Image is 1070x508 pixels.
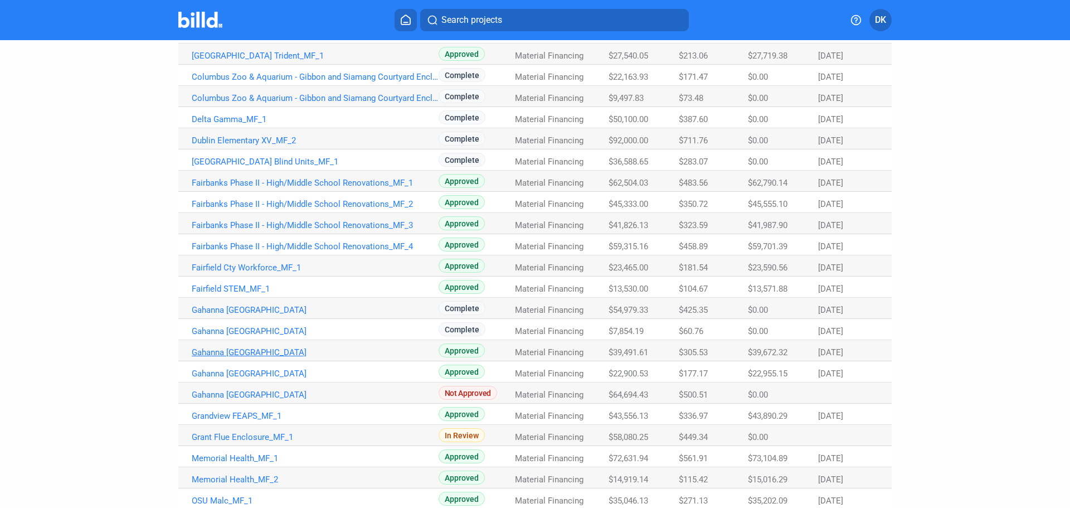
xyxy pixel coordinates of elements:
span: Approved [439,343,485,357]
button: DK [869,9,892,31]
span: [DATE] [818,241,843,251]
span: $62,504.03 [609,178,648,188]
span: $458.89 [679,241,708,251]
span: $0.00 [748,114,768,124]
span: Material Financing [515,51,583,61]
span: $336.97 [679,411,708,421]
a: [GEOGRAPHIC_DATA] Trident_MF_1 [192,51,439,61]
a: Gahanna [GEOGRAPHIC_DATA] [192,369,439,379]
span: $213.06 [679,51,708,61]
span: [DATE] [818,347,843,357]
span: $58,080.25 [609,432,648,442]
span: $425.35 [679,305,708,315]
span: [DATE] [818,326,843,336]
span: $483.56 [679,178,708,188]
span: $323.59 [679,220,708,230]
span: [DATE] [818,157,843,167]
span: $43,890.29 [748,411,787,421]
span: $171.47 [679,72,708,82]
span: $449.34 [679,432,708,442]
span: [DATE] [818,136,843,146]
a: Gahanna [GEOGRAPHIC_DATA] [192,326,439,336]
span: $14,919.14 [609,475,648,485]
span: Complete [439,153,485,167]
a: Columbus Zoo & Aquarium - Gibbon and Siamang Courtyard Enclosure_MF_2 [192,93,439,103]
span: $22,900.53 [609,369,648,379]
span: Approved [439,238,485,251]
span: Material Financing [515,432,583,442]
a: Fairbanks Phase II - High/Middle School Renovations_MF_4 [192,241,439,251]
a: Dublin Elementary XV_MF_2 [192,136,439,146]
span: [DATE] [818,475,843,485]
span: Approved [439,365,485,379]
span: [DATE] [818,453,843,463]
span: $59,701.39 [748,241,787,251]
span: Complete [439,132,485,146]
span: Search projects [441,13,502,27]
span: $115.42 [679,475,708,485]
span: Approved [439,216,485,230]
span: Material Financing [515,199,583,209]
span: $350.72 [679,199,708,209]
span: $45,555.10 [748,199,787,209]
span: $92,000.00 [609,136,648,146]
span: [DATE] [818,369,843,379]
span: $0.00 [748,93,768,103]
span: $39,491.61 [609,347,648,357]
a: Memorial Health_MF_1 [192,453,439,463]
span: $35,046.13 [609,496,648,506]
span: $60.76 [679,326,703,336]
span: Material Financing [515,369,583,379]
span: $62,790.14 [748,178,787,188]
span: $23,465.00 [609,263,648,273]
span: $27,540.05 [609,51,648,61]
span: $64,694.43 [609,390,648,400]
span: $104.67 [679,284,708,294]
span: $0.00 [748,305,768,315]
span: $73.48 [679,93,703,103]
a: Gahanna [GEOGRAPHIC_DATA] [192,305,439,315]
span: Material Financing [515,178,583,188]
span: $27,719.38 [748,51,787,61]
span: $711.76 [679,136,708,146]
span: $305.53 [679,347,708,357]
span: $177.17 [679,369,708,379]
span: $0.00 [748,157,768,167]
span: $387.60 [679,114,708,124]
span: Material Financing [515,475,583,485]
span: $22,955.15 [748,369,787,379]
span: [DATE] [818,411,843,421]
img: Billd Company Logo [178,12,222,28]
span: $54,979.33 [609,305,648,315]
span: $9,497.83 [609,93,644,103]
span: Complete [439,322,485,336]
span: [DATE] [818,284,843,294]
a: Grandview FEAPS_MF_1 [192,411,439,421]
a: Memorial Health_MF_2 [192,475,439,485]
span: Approved [439,449,485,463]
span: $36,588.65 [609,157,648,167]
span: Approved [439,47,485,61]
span: $13,530.00 [609,284,648,294]
span: Material Financing [515,284,583,294]
span: $13,571.88 [748,284,787,294]
span: $23,590.56 [748,263,787,273]
span: [DATE] [818,496,843,506]
span: $0.00 [748,432,768,442]
a: OSU Malc_MF_1 [192,496,439,506]
span: DK [875,13,886,27]
span: Approved [439,174,485,188]
span: Material Financing [515,263,583,273]
span: Material Financing [515,157,583,167]
span: Approved [439,407,485,421]
span: Material Financing [515,136,583,146]
span: $561.91 [679,453,708,463]
a: Fairfield STEM_MF_1 [192,284,439,294]
a: Fairfield Cty Workforce_MF_1 [192,263,439,273]
span: $283.07 [679,157,708,167]
a: Fairbanks Phase II - High/Middle School Renovations_MF_3 [192,220,439,230]
span: [DATE] [818,220,843,230]
span: Approved [439,259,485,273]
span: Material Financing [515,72,583,82]
span: [DATE] [818,51,843,61]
